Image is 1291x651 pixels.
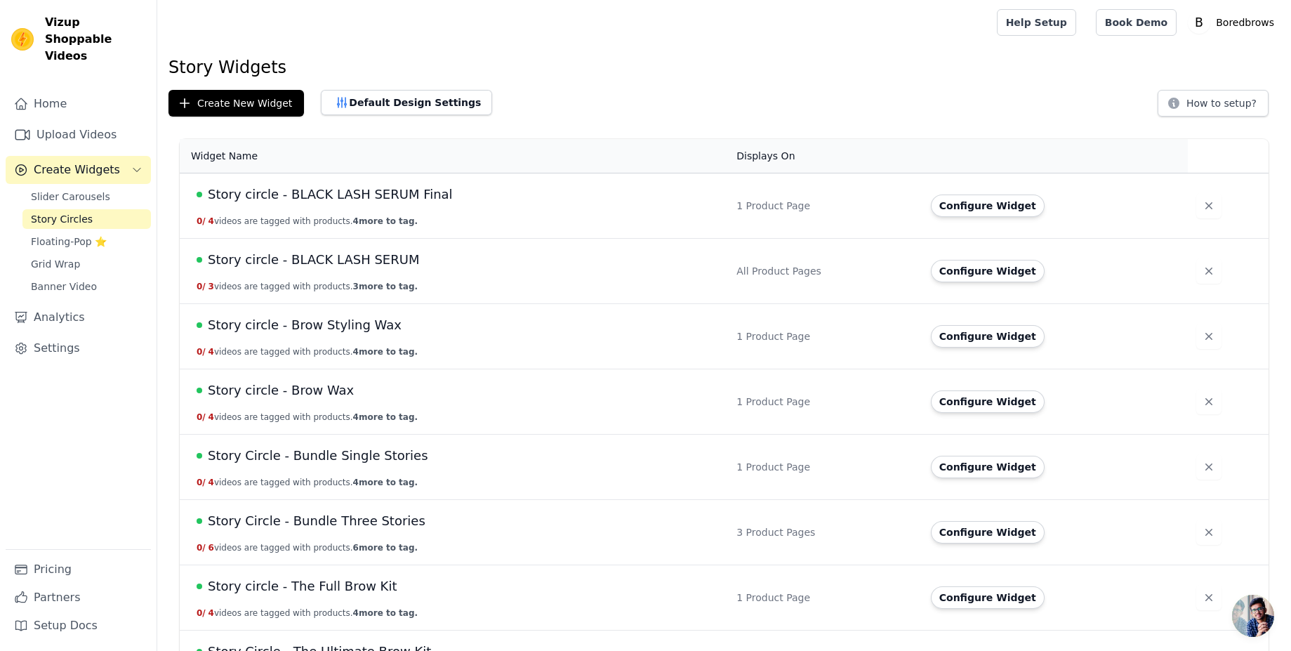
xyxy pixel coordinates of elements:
span: 4 [208,608,214,618]
button: Default Design Settings [321,90,492,115]
button: 0/ 4videos are tagged with products.4more to tag. [197,412,418,423]
span: 3 [208,282,214,291]
span: Story circle - BLACK LASH SERUM [208,250,419,270]
button: Delete widget [1196,585,1222,610]
span: Live Published [197,257,202,263]
a: Upload Videos [6,121,151,149]
a: Settings [6,334,151,362]
span: Story Circle - Bundle Three Stories [208,511,425,531]
div: 1 Product Page [736,199,913,213]
span: Live Published [197,453,202,459]
span: Story circle - Brow Styling Wax [208,315,402,335]
span: 0 / [197,347,206,357]
a: Help Setup [997,9,1076,36]
span: 4 more to tag. [353,347,418,357]
span: 0 / [197,412,206,422]
button: Delete widget [1196,389,1222,414]
a: Grid Wrap [22,254,151,274]
span: 4 more to tag. [353,412,418,422]
button: 0/ 4videos are tagged with products.4more to tag. [197,346,418,357]
span: Slider Carousels [31,190,110,204]
h1: Story Widgets [168,56,1280,79]
img: Vizup [11,28,34,51]
span: 0 / [197,216,206,226]
span: Story circle - BLACK LASH SERUM Final [208,185,453,204]
button: B Boredbrows [1188,10,1280,35]
span: 4 [208,412,214,422]
span: Live Published [197,584,202,589]
button: Configure Widget [931,195,1045,217]
a: Home [6,90,151,118]
span: Story Circle - Bundle Single Stories [208,446,428,466]
a: Floating-Pop ⭐ [22,232,151,251]
div: All Product Pages [736,264,913,278]
button: Delete widget [1196,258,1222,284]
button: Create New Widget [168,90,304,117]
th: Displays On [728,139,922,173]
a: Book Demo [1096,9,1177,36]
div: 1 Product Page [736,395,913,409]
div: 1 Product Page [736,460,913,474]
button: Configure Widget [931,586,1045,609]
span: Vizup Shoppable Videos [45,14,145,65]
div: 3 Product Pages [736,525,913,539]
a: Banner Video [22,277,151,296]
span: Story circle - The Full Brow Kit [208,577,397,596]
a: How to setup? [1158,100,1269,113]
span: Live Published [197,388,202,393]
button: 0/ 4videos are tagged with products.4more to tag. [197,477,418,488]
span: 0 / [197,543,206,553]
button: Delete widget [1196,520,1222,545]
button: 0/ 3videos are tagged with products.3more to tag. [197,281,418,292]
a: Story Circles [22,209,151,229]
div: 1 Product Page [736,329,913,343]
button: Delete widget [1196,324,1222,349]
th: Widget Name [180,139,728,173]
span: 4 more to tag. [353,478,418,487]
span: Create Widgets [34,162,120,178]
span: 3 more to tag. [353,282,418,291]
button: Configure Widget [931,390,1045,413]
a: Pricing [6,555,151,584]
a: Analytics [6,303,151,331]
p: Boredbrows [1210,10,1280,35]
button: Configure Widget [931,456,1045,478]
span: Live Published [197,518,202,524]
button: Delete widget [1196,193,1222,218]
span: 4 [208,478,214,487]
button: How to setup? [1158,90,1269,117]
span: Floating-Pop ⭐ [31,235,107,249]
span: Live Published [197,322,202,328]
span: 4 more to tag. [353,216,418,226]
div: Open chat [1232,595,1274,637]
span: Banner Video [31,280,97,294]
span: Grid Wrap [31,257,80,271]
span: Story Circles [31,212,93,226]
a: Setup Docs [6,612,151,640]
button: 0/ 4videos are tagged with products.4more to tag. [197,216,418,227]
button: Configure Widget [931,521,1045,544]
span: 6 more to tag. [353,543,418,553]
text: B [1195,15,1203,29]
span: 4 [208,216,214,226]
button: 0/ 6videos are tagged with products.6more to tag. [197,542,418,553]
button: Create Widgets [6,156,151,184]
span: 0 / [197,282,206,291]
div: 1 Product Page [736,591,913,605]
button: Configure Widget [931,260,1045,282]
button: 0/ 4videos are tagged with products.4more to tag. [197,607,418,619]
button: Delete widget [1196,454,1222,480]
span: Live Published [197,192,202,197]
span: 0 / [197,608,206,618]
span: Story circle - Brow Wax [208,381,354,400]
a: Partners [6,584,151,612]
span: 4 more to tag. [353,608,418,618]
button: Configure Widget [931,325,1045,348]
span: 0 / [197,478,206,487]
span: 4 [208,347,214,357]
span: 6 [208,543,214,553]
a: Slider Carousels [22,187,151,206]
